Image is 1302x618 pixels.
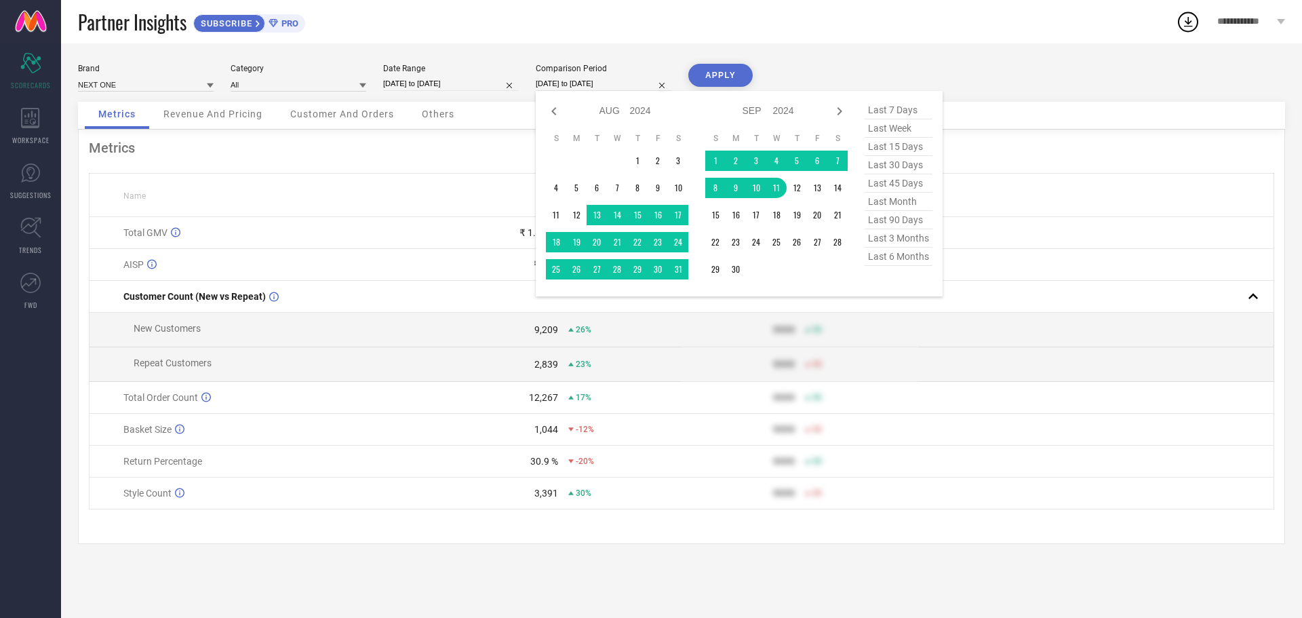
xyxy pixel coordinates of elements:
[123,259,144,270] span: AISP
[807,151,827,171] td: Fri Sep 06 2024
[134,323,201,334] span: New Customers
[98,109,136,119] span: Metrics
[534,488,558,499] div: 3,391
[668,205,688,225] td: Sat Aug 17 2024
[11,80,51,90] span: SCORECARDS
[566,232,587,252] td: Mon Aug 19 2024
[163,109,262,119] span: Revenue And Pricing
[529,392,558,403] div: 12,267
[726,178,746,198] td: Mon Sep 09 2024
[787,178,807,198] td: Thu Sep 12 2024
[123,488,172,499] span: Style Count
[831,103,848,119] div: Next month
[668,133,688,144] th: Saturday
[383,77,519,91] input: Select date range
[607,133,627,144] th: Wednesday
[607,259,627,279] td: Wed Aug 28 2024
[705,178,726,198] td: Sun Sep 08 2024
[812,457,822,466] span: 50
[648,205,668,225] td: Fri Aug 16 2024
[726,205,746,225] td: Mon Sep 16 2024
[648,178,668,198] td: Fri Aug 09 2024
[627,133,648,144] th: Thursday
[123,191,146,201] span: Name
[746,151,766,171] td: Tue Sep 03 2024
[787,133,807,144] th: Thursday
[587,205,607,225] td: Tue Aug 13 2024
[123,456,202,467] span: Return Percentage
[865,156,932,174] span: last 30 days
[530,456,558,467] div: 30.9 %
[576,488,591,498] span: 30%
[827,205,848,225] td: Sat Sep 21 2024
[546,232,566,252] td: Sun Aug 18 2024
[627,178,648,198] td: Thu Aug 08 2024
[726,232,746,252] td: Mon Sep 23 2024
[766,133,787,144] th: Wednesday
[566,178,587,198] td: Mon Aug 05 2024
[766,178,787,198] td: Wed Sep 11 2024
[534,424,558,435] div: 1,044
[536,77,671,91] input: Select comparison period
[705,205,726,225] td: Sun Sep 15 2024
[231,64,366,73] div: Category
[766,151,787,171] td: Wed Sep 04 2024
[766,232,787,252] td: Wed Sep 25 2024
[827,232,848,252] td: Sat Sep 28 2024
[534,259,558,270] div: ₹ 942
[773,424,795,435] div: 9999
[648,133,668,144] th: Friday
[536,64,671,73] div: Comparison Period
[827,151,848,171] td: Sat Sep 07 2024
[576,393,591,402] span: 17%
[627,151,648,171] td: Thu Aug 01 2024
[422,109,454,119] span: Others
[807,232,827,252] td: Fri Sep 27 2024
[812,360,822,369] span: 50
[812,488,822,498] span: 50
[807,205,827,225] td: Fri Sep 20 2024
[576,457,594,466] span: -20%
[627,205,648,225] td: Thu Aug 15 2024
[576,360,591,369] span: 23%
[546,205,566,225] td: Sun Aug 11 2024
[648,259,668,279] td: Fri Aug 30 2024
[668,232,688,252] td: Sat Aug 24 2024
[607,205,627,225] td: Wed Aug 14 2024
[546,259,566,279] td: Sun Aug 25 2024
[627,232,648,252] td: Thu Aug 22 2024
[865,119,932,138] span: last week
[787,151,807,171] td: Thu Sep 05 2024
[383,64,519,73] div: Date Range
[865,229,932,248] span: last 3 months
[807,178,827,198] td: Fri Sep 13 2024
[705,259,726,279] td: Sun Sep 29 2024
[123,291,266,302] span: Customer Count (New vs Repeat)
[19,245,42,255] span: TRENDS
[787,205,807,225] td: Thu Sep 19 2024
[773,324,795,335] div: 9999
[566,133,587,144] th: Monday
[587,133,607,144] th: Tuesday
[24,300,37,310] span: FWD
[534,324,558,335] div: 9,209
[1176,9,1200,34] div: Open download list
[123,227,167,238] span: Total GMV
[576,325,591,334] span: 26%
[89,140,1274,156] div: Metrics
[546,103,562,119] div: Previous month
[865,174,932,193] span: last 45 days
[587,259,607,279] td: Tue Aug 27 2024
[726,151,746,171] td: Mon Sep 02 2024
[865,138,932,156] span: last 15 days
[12,135,50,145] span: WORKSPACE
[812,325,822,334] span: 50
[746,232,766,252] td: Tue Sep 24 2024
[773,488,795,499] div: 9999
[627,259,648,279] td: Thu Aug 29 2024
[278,18,298,28] span: PRO
[566,205,587,225] td: Mon Aug 12 2024
[587,178,607,198] td: Tue Aug 06 2024
[546,178,566,198] td: Sun Aug 04 2024
[134,358,212,368] span: Repeat Customers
